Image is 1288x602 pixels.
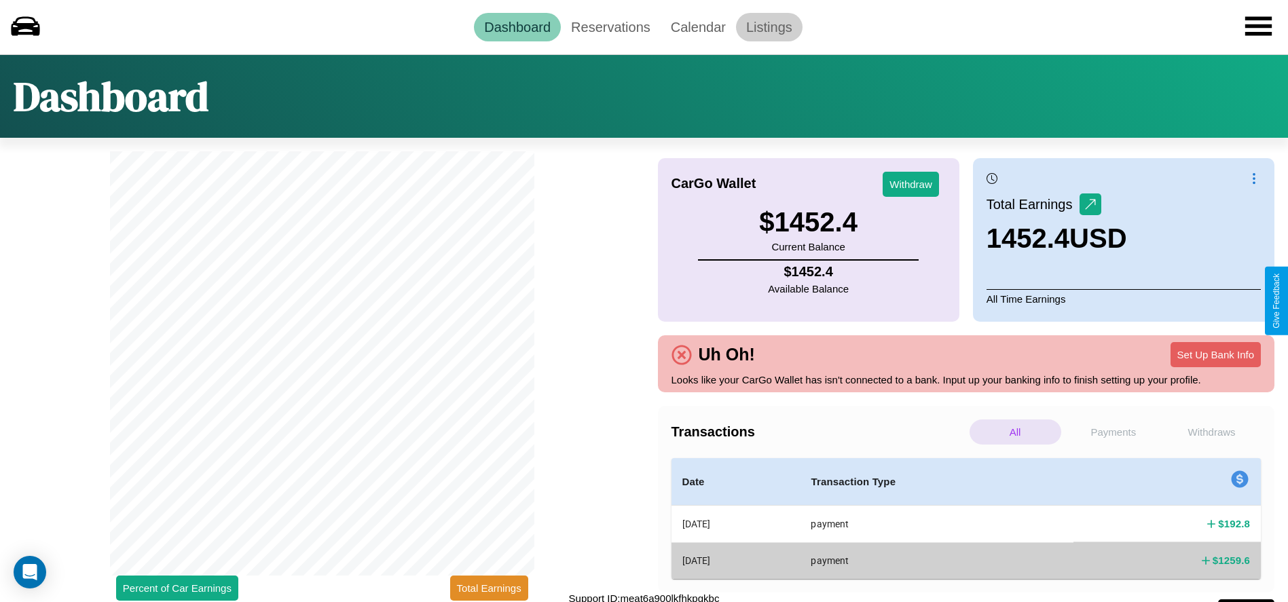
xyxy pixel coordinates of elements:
[987,289,1261,308] p: All Time Earnings
[682,474,790,490] h4: Date
[759,238,858,256] p: Current Balance
[811,474,1063,490] h4: Transaction Type
[1171,342,1261,367] button: Set Up Bank Info
[883,172,939,197] button: Withdraw
[661,13,736,41] a: Calendar
[561,13,661,41] a: Reservations
[768,264,849,280] h4: $ 1452.4
[450,576,528,601] button: Total Earnings
[14,69,208,124] h1: Dashboard
[1166,419,1257,445] p: Withdraws
[768,280,849,298] p: Available Balance
[970,419,1061,445] p: All
[671,176,756,191] h4: CarGo Wallet
[474,13,561,41] a: Dashboard
[1068,419,1160,445] p: Payments
[1218,516,1250,531] h4: $ 192.8
[736,13,803,41] a: Listings
[692,345,762,364] h4: Uh Oh!
[671,506,801,543] th: [DATE]
[671,542,801,578] th: [DATE]
[671,424,966,440] h4: Transactions
[759,207,858,238] h3: $ 1452.4
[800,506,1073,543] th: payment
[987,223,1127,254] h3: 1452.4 USD
[671,458,1262,579] table: simple table
[987,192,1080,217] p: Total Earnings
[800,542,1073,578] th: payment
[671,371,1262,389] p: Looks like your CarGo Wallet has isn't connected to a bank. Input up your banking info to finish ...
[1213,553,1250,567] h4: $ 1259.6
[116,576,238,601] button: Percent of Car Earnings
[14,556,46,588] div: Open Intercom Messenger
[1272,274,1281,328] div: Give Feedback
